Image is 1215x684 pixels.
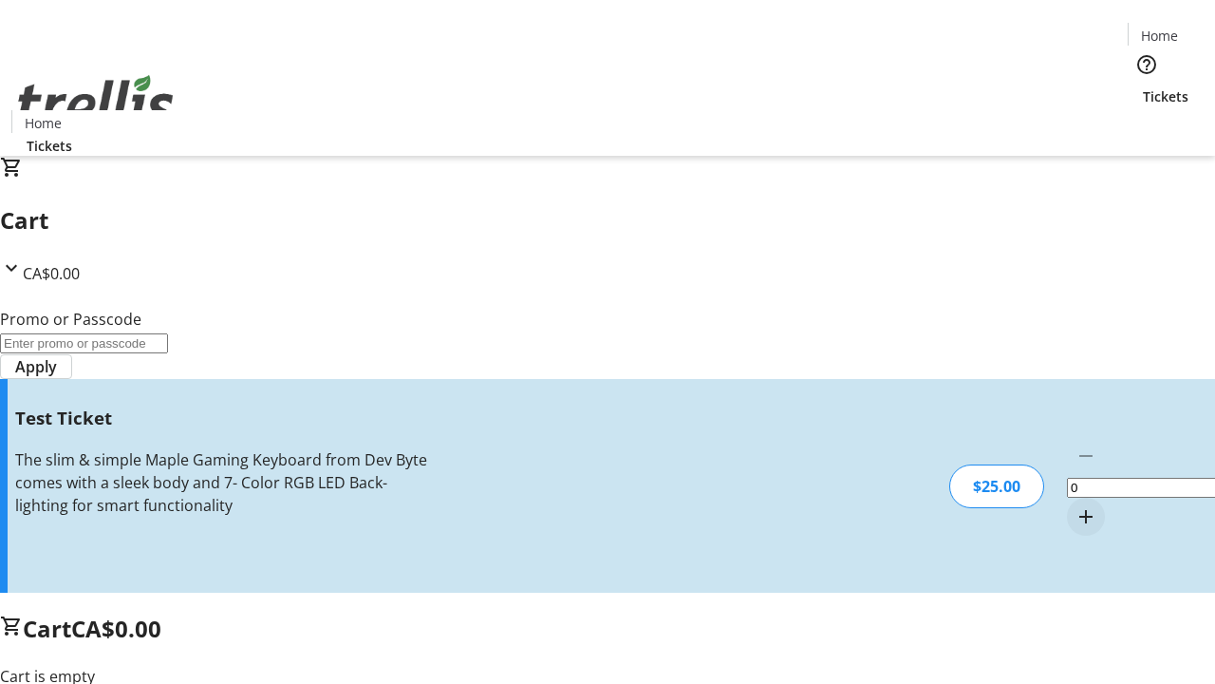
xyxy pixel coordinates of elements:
span: CA$0.00 [23,263,80,284]
button: Help [1128,46,1166,84]
img: Orient E2E Organization 62PuBA5FJd's Logo [11,54,180,149]
div: The slim & simple Maple Gaming Keyboard from Dev Byte comes with a sleek body and 7- Color RGB LE... [15,448,430,517]
button: Cart [1128,106,1166,144]
button: Increment by one [1067,498,1105,536]
span: Tickets [1143,86,1188,106]
span: CA$0.00 [71,613,161,644]
span: Apply [15,355,57,378]
span: Tickets [27,136,72,156]
div: $25.00 [949,465,1044,508]
a: Tickets [11,136,87,156]
span: Home [25,113,62,133]
a: Home [12,113,73,133]
a: Home [1129,26,1189,46]
a: Tickets [1128,86,1204,106]
span: Home [1141,26,1178,46]
h3: Test Ticket [15,405,430,431]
